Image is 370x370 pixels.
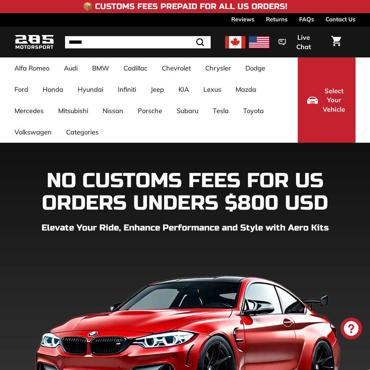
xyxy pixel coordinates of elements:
a: Jeep [143,79,171,100]
p: Elevate Your Ride, Enhance Performance and Style with Aero Kits [14,221,356,235]
input: Search [65,36,211,48]
a: Dodge [238,57,272,79]
a: Infiniti [111,79,143,100]
a: Tesla [206,100,236,121]
a: Returns [266,13,288,25]
a: Porsche [130,100,169,121]
a: Audi [57,57,85,79]
a: KIA [171,79,196,100]
a: Alfa Romeo [7,57,57,79]
button: Select Your Vehicle [298,57,356,143]
a: Honda [35,79,70,100]
h1: NO CUSTOMS FEES FOR US ORDERS UNDERS $800 USD [14,170,356,214]
a: Ford [7,79,35,100]
a: Toyota [236,100,271,121]
a: Contact Us [326,13,356,25]
inbox-online-store-chat: Shopify online store chat [338,318,364,341]
a: Lexus [196,79,228,100]
a: Mitsubishi [51,100,95,121]
a: Volkswagen [7,121,59,143]
a: Cadillac [116,57,155,79]
a: Mazda [228,79,263,100]
button: Live Chat [269,29,327,56]
h4: 📦 Customs Fees Prepaid for All US Orders! [83,2,287,11]
a: Chrysler [198,57,238,79]
a: Hyundai [70,79,111,100]
img: Logo_285_Motorsport_areodynamics_components [14,34,54,51]
a: Cart [327,30,345,55]
a: FAQs [299,13,314,25]
a: Reviews [231,13,254,25]
a: Chevrolet [155,57,198,79]
a: Subaru [169,100,206,121]
a: Nissan [95,100,130,121]
span: Select Your Vehicle [322,86,346,114]
span: Live Chat [289,33,318,51]
a: BMW [85,57,116,79]
a: Categories [59,121,106,143]
a: Mercedes [7,100,51,121]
